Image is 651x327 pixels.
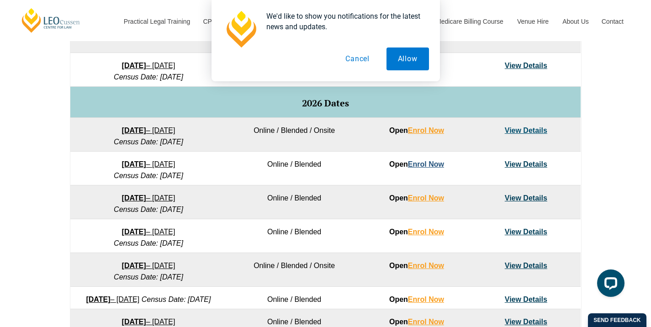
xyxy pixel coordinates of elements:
a: View Details [505,295,547,303]
strong: [DATE] [86,295,110,303]
a: [DATE]– [DATE] [122,194,175,202]
td: Online / Blended [227,152,362,185]
a: Enrol Now [408,295,444,303]
a: Enrol Now [408,262,444,269]
strong: Open [389,262,444,269]
a: Enrol Now [408,127,444,134]
span: 2026 Dates [302,97,349,109]
em: Census Date: [DATE] [114,239,183,247]
a: Enrol Now [408,160,444,168]
td: Online / Blended / Onsite [227,118,362,152]
strong: Open [389,318,444,326]
td: Online / Blended [227,287,362,309]
strong: [DATE] [122,318,146,326]
strong: [DATE] [122,194,146,202]
a: View Details [505,318,547,326]
em: Census Date: [DATE] [142,295,211,303]
a: Enrol Now [408,318,444,326]
em: Census Date: [DATE] [114,206,183,213]
strong: [DATE] [122,160,146,168]
a: [DATE]– [DATE] [122,228,175,236]
a: [DATE]– [DATE] [122,262,175,269]
strong: [DATE] [122,127,146,134]
a: [DATE]– [DATE] [86,295,139,303]
strong: [DATE] [122,262,146,269]
td: Online / Blended [227,219,362,253]
button: Cancel [334,47,381,70]
em: Census Date: [DATE] [114,138,183,146]
strong: Open [389,127,444,134]
a: [DATE]– [DATE] [122,127,175,134]
iframe: LiveChat chat widget [590,266,628,304]
a: [DATE]– [DATE] [122,318,175,326]
button: Allow [386,47,429,70]
a: View Details [505,160,547,168]
strong: Open [389,295,444,303]
a: View Details [505,262,547,269]
em: Census Date: [DATE] [114,172,183,179]
td: Online / Blended [227,185,362,219]
div: We'd like to show you notifications for the latest news and updates. [259,11,429,32]
a: Enrol Now [408,194,444,202]
a: View Details [505,194,547,202]
img: notification icon [222,11,259,47]
a: View Details [505,127,547,134]
strong: Open [389,194,444,202]
a: View Details [505,228,547,236]
strong: Open [389,160,444,168]
em: Census Date: [DATE] [114,273,183,281]
strong: [DATE] [122,228,146,236]
td: Online / Blended / Onsite [227,253,362,287]
a: [DATE]– [DATE] [122,160,175,168]
a: Enrol Now [408,228,444,236]
strong: Open [389,228,444,236]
